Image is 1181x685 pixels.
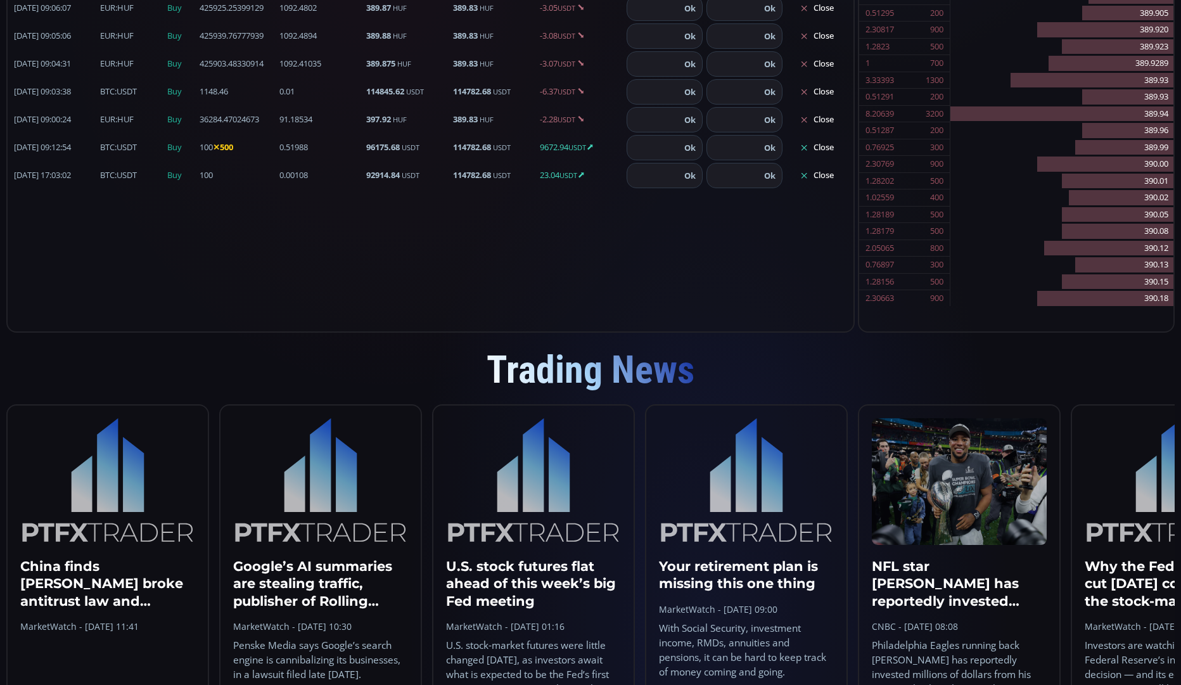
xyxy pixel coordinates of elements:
[865,106,894,122] div: 8.20639
[950,122,1173,139] div: 389.96
[930,55,943,72] div: 700
[125,589,135,599] div: 5d
[279,2,362,15] span: 1092.4802
[453,58,478,69] b: 389.83
[950,55,1173,72] div: 389.9289
[100,113,115,125] b: EUR
[865,223,894,240] div: 1.28179
[950,139,1173,157] div: 389.99
[100,2,115,13] b: EUR
[446,558,621,610] h3: U.S. stock futures flat ahead of this week’s big Fed meeting
[167,30,196,42] span: Buy
[801,589,813,599] div: log
[453,169,491,181] b: 114782.68
[760,85,779,99] button: Ok
[558,115,575,124] small: USDT
[167,86,196,98] span: Buy
[366,58,395,69] b: 389.875
[279,169,362,182] span: 0.00108
[46,589,55,599] div: 5y
[29,552,35,569] div: Hide Drawings Toolbar
[263,31,269,41] div: C
[950,89,1173,106] div: 389.93
[786,82,847,102] button: Close
[680,141,699,155] button: Ok
[150,31,180,41] div: 390.748
[393,3,407,13] small: HUF
[20,620,195,633] div: MarketWatch - [DATE] 11:41
[659,621,834,679] div: With Social Security, investment income, RMDs, annuities and pensions, it can be hard to keep tra...
[191,31,220,41] div: 391.394
[540,30,623,42] span: -3.08
[950,106,1173,123] div: 389.94
[100,141,137,154] span: :USDT
[487,347,694,392] span: Trading News
[680,85,699,99] button: Ok
[872,620,1047,633] div: CNBC - [DATE] 08:08
[568,143,586,152] small: USDT
[279,141,362,154] span: 0.51988
[100,30,115,41] b: EUR
[659,558,834,592] h3: Your retirement plan is missing this one thing
[950,22,1173,39] div: 389.920
[930,22,943,38] div: 900
[950,223,1173,240] div: 390.08
[103,589,115,599] div: 1m
[930,223,943,240] div: 500
[786,110,847,130] button: Close
[558,59,575,68] small: USDT
[236,7,275,17] div: Indicators
[926,106,943,122] div: 3200
[41,29,63,41] div: EUR
[760,1,779,15] button: Ok
[930,122,943,139] div: 200
[930,5,943,22] div: 200
[453,30,478,41] b: 389.83
[865,22,894,38] div: 2.30817
[100,113,134,126] span: :HUF
[480,115,494,124] small: HUF
[406,87,424,96] small: USDT
[872,418,1047,545] img: 108110796-1741119779371-gettyimages-2198621016-sg1_0298_w7x8uyg5.jpeg
[950,173,1173,190] div: 390.01
[930,189,943,206] div: 400
[680,1,699,15] button: Ok
[100,30,134,42] span: :HUF
[167,169,196,182] span: Buy
[14,86,96,98] span: [DATE] 09:03:38
[950,240,1173,257] div: 390.12
[760,141,779,155] button: Ok
[64,589,73,599] div: 1y
[930,207,943,223] div: 500
[559,170,577,180] small: USDT
[680,113,699,127] button: Ok
[926,72,943,89] div: 1300
[303,31,364,41] div: −0.855 (−0.22%)
[659,603,834,616] div: MarketWatch - [DATE] 09:00
[865,5,894,22] div: 0.51295
[865,189,894,206] div: 1.02559
[14,2,96,15] span: [DATE] 09:06:07
[930,39,943,55] div: 500
[865,55,870,72] div: 1
[453,2,478,13] b: 389.83
[865,240,894,257] div: 2.05065
[865,257,894,273] div: 0.76897
[760,57,779,71] button: Ok
[865,122,894,139] div: 0.51287
[930,139,943,156] div: 300
[73,46,104,55] div: 19.837K
[184,31,190,41] div: H
[143,31,150,41] div: O
[950,156,1173,173] div: 390.00
[200,58,276,70] span: 425903.48330914
[14,113,96,126] span: [DATE] 09:00:24
[100,169,115,181] b: BTC
[213,141,233,153] b: ✕500
[865,89,894,105] div: 0.51291
[540,141,623,154] span: 9672.94
[167,141,196,154] span: Buy
[540,58,623,70] span: -3.07
[100,169,137,182] span: :USDT
[865,72,894,89] div: 3.33393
